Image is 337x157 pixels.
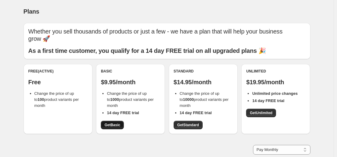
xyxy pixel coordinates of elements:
b: 14 day FREE trial [252,98,284,103]
b: 100 [37,97,44,102]
p: Whether you sell thousands of products or just a few - we have a plan that will help your busines... [28,28,306,42]
b: 14 day FREE trial [107,111,139,115]
span: Get Unlimited [250,111,272,115]
div: Standard [174,69,233,74]
div: Basic [101,69,160,74]
span: Plans [24,8,39,15]
p: Free [28,78,88,86]
span: Change the price of up to product variants per month [107,91,154,108]
span: Get Basic [104,123,120,127]
span: Get Standard [177,123,199,127]
b: 1000 [110,97,119,102]
a: GetStandard [174,121,203,129]
b: 10000 [183,97,194,102]
a: GetBasic [101,121,124,129]
a: GetUnlimited [246,109,276,117]
div: Unlimited [246,69,305,74]
span: Change the price of up to product variants per month [180,91,229,108]
b: 14 day FREE trial [180,111,212,115]
p: $9.95/month [101,78,160,86]
span: Change the price of up to product variants per month [34,91,79,108]
p: $19.95/month [246,78,305,86]
b: As a first time customer, you qualify for a 14 day FREE trial on all upgraded plans 🎉 [28,47,266,54]
p: $14.95/month [174,78,233,86]
div: Free (Active) [28,69,88,74]
b: Unlimited price changes [252,91,297,96]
